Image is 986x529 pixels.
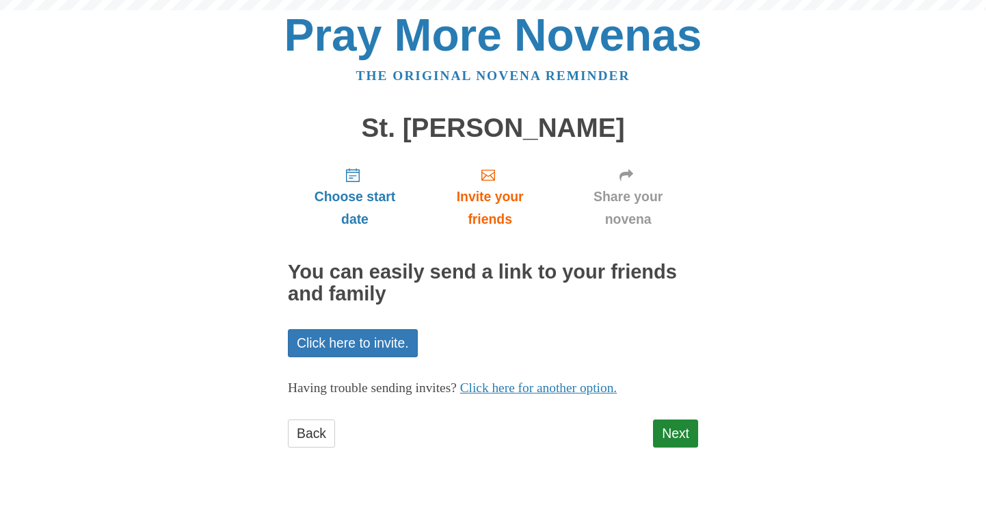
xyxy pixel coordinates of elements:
a: Back [288,420,335,448]
a: Invite your friends [422,156,558,237]
a: The original novena reminder [356,68,630,83]
a: Next [653,420,698,448]
span: Invite your friends [436,185,544,231]
a: Choose start date [288,156,422,237]
h1: St. [PERSON_NAME] [288,114,698,143]
span: Having trouble sending invites? [288,380,457,395]
h2: You can easily send a link to your friends and family [288,261,698,305]
a: Click here to invite. [288,329,418,357]
span: Choose start date [302,185,408,231]
span: Share your novena [572,185,684,231]
a: Click here for another option. [460,380,617,395]
a: Share your novena [558,156,698,237]
a: Pray More Novenas [284,10,702,60]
